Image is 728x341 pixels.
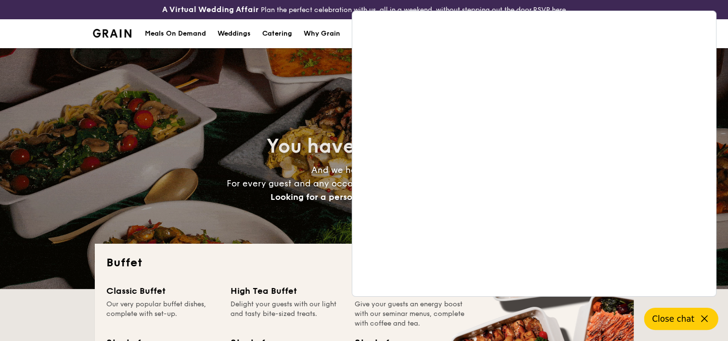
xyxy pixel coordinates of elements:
div: Delight your guests with our light and tasty bite-sized treats. [230,300,343,328]
a: RSVP here [533,6,566,14]
a: Why Grain [298,19,346,48]
a: Catering [256,19,298,48]
div: Plan the perfect celebration with us, all in a weekend, without stepping out the door. [121,4,607,15]
h1: Catering [262,19,292,48]
img: Grain [93,29,132,38]
span: And we have great food. For every guest and any occasion, there’s always room for Grain. [227,165,502,202]
a: Meals On Demand [139,19,212,48]
button: Close chat [644,308,718,330]
div: Classic Buffet [106,284,219,298]
h4: A Virtual Wedding Affair [162,4,259,15]
div: Meals On Demand [145,19,206,48]
div: High Tea Buffet [230,284,343,298]
span: You have good taste [267,135,461,158]
span: Looking for a personalised touch? [270,192,414,202]
div: Weddings [217,19,251,48]
span: Close chat [652,314,694,324]
div: Give your guests an energy boost with our seminar menus, complete with coffee and tea. [355,300,467,328]
a: Weddings [212,19,256,48]
a: Logotype [93,29,132,38]
div: Why Grain [304,19,340,48]
h2: Buffet [106,255,622,271]
div: Our very popular buffet dishes, complete with set-up. [106,300,219,328]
